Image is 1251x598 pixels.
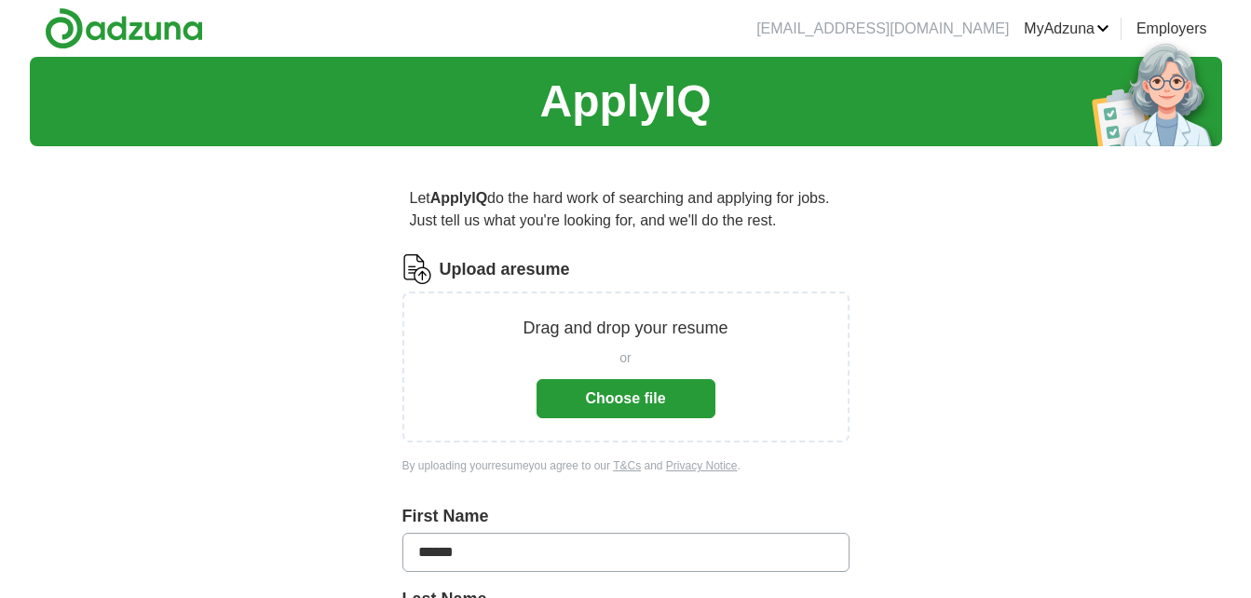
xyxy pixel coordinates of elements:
[1136,18,1207,40] a: Employers
[430,190,487,206] strong: ApplyIQ
[402,180,850,239] p: Let do the hard work of searching and applying for jobs. Just tell us what you're looking for, an...
[523,316,727,341] p: Drag and drop your resume
[402,254,432,284] img: CV Icon
[402,504,850,529] label: First Name
[619,348,631,368] span: or
[402,457,850,474] div: By uploading your resume you agree to our and .
[539,68,711,135] h1: ApplyIQ
[1024,18,1109,40] a: MyAdzuna
[756,18,1009,40] li: [EMAIL_ADDRESS][DOMAIN_NAME]
[440,257,570,282] label: Upload a resume
[613,459,641,472] a: T&Cs
[45,7,203,49] img: Adzuna logo
[666,459,738,472] a: Privacy Notice
[537,379,715,418] button: Choose file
